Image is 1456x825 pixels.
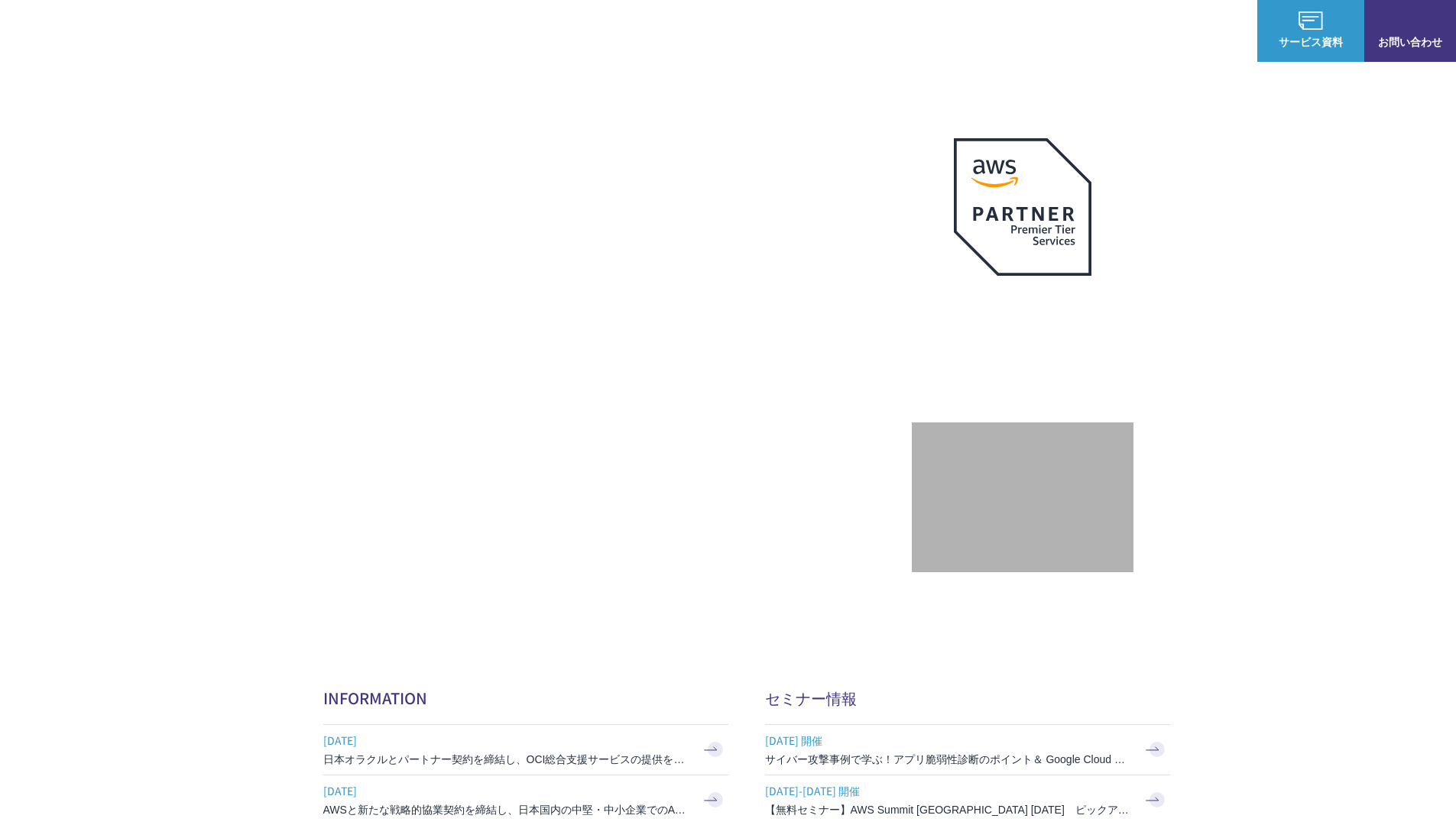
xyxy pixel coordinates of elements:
a: AWS総合支援サービス C-Chorus NHN テコラスAWS総合支援サービス [23,12,287,49]
p: 業種別ソリューション [884,23,1007,39]
p: ナレッジ [1111,23,1169,39]
a: ログイン [1199,23,1242,39]
span: [DATE] [323,779,690,802]
a: [DATE] 開催 サイバー攻撃事例で学ぶ！アプリ脆弱性診断のポイント＆ Google Cloud セキュリティ対策 [765,725,1170,775]
h2: セミナー情報 [765,687,1170,709]
p: 最上位プレミアティア サービスパートナー [936,294,1110,353]
h3: 日本オラクルとパートナー契約を締結し、OCI総合支援サービスの提供を開始 [323,752,690,767]
h1: AWS ジャーニーの 成功を実現 [323,251,912,398]
h3: サイバー攻撃事例で学ぶ！アプリ脆弱性診断のポイント＆ Google Cloud セキュリティ対策 [765,752,1132,767]
span: [DATE] [323,729,690,752]
img: お問い合わせ [1398,11,1422,30]
img: 契約件数 [942,445,1103,557]
h3: AWSと新たな戦略的協業契約を締結し、日本国内の中堅・中小企業でのAWS活用を加速 [323,802,690,817]
img: AWS総合支援サービス C-Chorus サービス資料 [1299,11,1323,30]
img: AWSとの戦略的協業契約 締結 [323,444,598,518]
h2: INFORMATION [323,687,728,709]
h3: 【無料セミナー】AWS Summit [GEOGRAPHIC_DATA] [DATE] ピックアップセッション [765,802,1132,817]
a: [DATE] 日本オラクルとパートナー契約を締結し、OCI総合支援サービスの提供を開始 [323,725,728,775]
span: NHN テコラス AWS総合支援サービス [176,15,287,47]
span: [DATE] 開催 [765,729,1132,752]
a: [DATE]-[DATE] 開催 【無料セミナー】AWS Summit [GEOGRAPHIC_DATA] [DATE] ピックアップセッション [765,775,1170,825]
span: サービス資料 [1257,34,1364,50]
img: AWSプレミアティアサービスパートナー [954,138,1091,276]
a: 導入事例 [1037,23,1080,39]
p: AWSの導入からコスト削減、 構成・運用の最適化からデータ活用まで 規模や業種業態を問わない マネージドサービスで [323,169,912,236]
p: 強み [728,23,765,39]
a: [DATE] AWSと新たな戦略的協業契約を締結し、日本国内の中堅・中小企業でのAWS活用を加速 [323,775,728,825]
span: [DATE]-[DATE] 開催 [765,779,1132,802]
span: お問い合わせ [1364,34,1456,50]
em: AWS [1005,294,1039,316]
img: AWS請求代行サービス 統合管理プラン [608,444,883,518]
p: サービス [796,23,854,39]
